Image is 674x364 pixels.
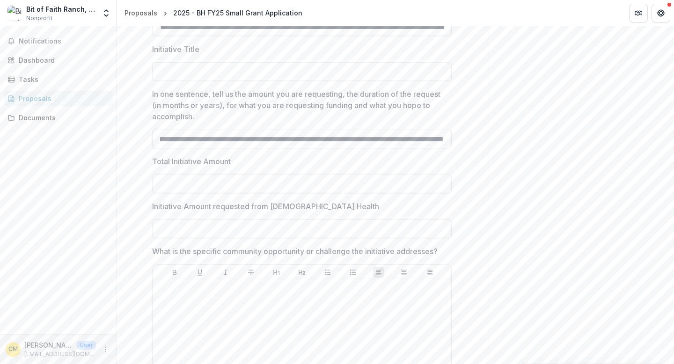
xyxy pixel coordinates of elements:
[271,267,282,278] button: Heading 1
[424,267,435,278] button: Align Right
[121,6,306,20] nav: breadcrumb
[4,34,113,49] button: Notifications
[152,201,379,212] p: Initiative Amount requested from [DEMOGRAPHIC_DATA] Health
[152,88,446,122] p: In one sentence, tell us the amount you are requesting, the duration of the request (in months or...
[169,267,180,278] button: Bold
[220,267,231,278] button: Italicize
[296,267,308,278] button: Heading 2
[194,267,205,278] button: Underline
[19,113,105,123] div: Documents
[24,340,73,350] p: [PERSON_NAME]
[373,267,384,278] button: Align Left
[100,344,111,355] button: More
[77,341,96,349] p: User
[652,4,670,22] button: Get Help
[322,267,333,278] button: Bullet List
[629,4,648,22] button: Partners
[7,6,22,21] img: Bit of Faith Ranch, Inc.
[152,44,199,55] p: Initiative Title
[152,246,438,257] p: What is the specific community opportunity or challenge the initiative addresses?
[4,91,113,106] a: Proposals
[19,94,105,103] div: Proposals
[398,267,410,278] button: Align Center
[24,350,96,358] p: [EMAIL_ADDRESS][DOMAIN_NAME]
[26,4,96,14] div: Bit of Faith Ranch, Inc.
[173,8,302,18] div: 2025 - BH FY25 Small Grant Application
[19,55,105,65] div: Dashboard
[19,74,105,84] div: Tasks
[125,8,157,18] div: Proposals
[245,267,256,278] button: Strike
[8,346,18,352] div: Cari McGowan
[4,52,113,68] a: Dashboard
[4,110,113,125] a: Documents
[100,4,113,22] button: Open entity switcher
[19,37,109,45] span: Notifications
[152,156,231,167] p: Total Initiative Amount
[347,267,359,278] button: Ordered List
[26,14,52,22] span: Nonprofit
[4,72,113,87] a: Tasks
[121,6,161,20] a: Proposals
